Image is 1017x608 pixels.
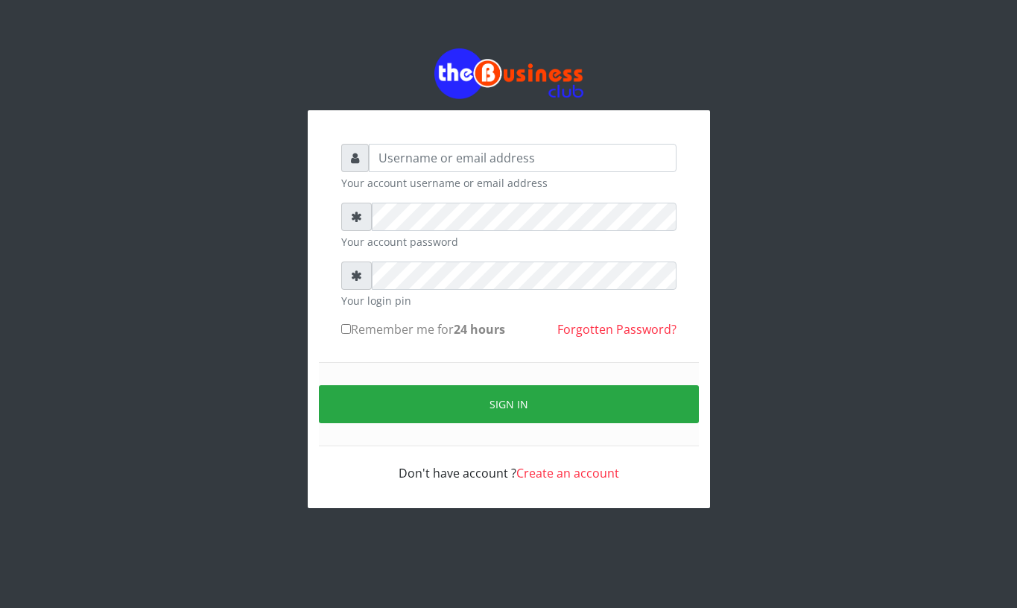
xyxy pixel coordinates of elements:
[557,321,677,338] a: Forgotten Password?
[341,320,505,338] label: Remember me for
[341,234,677,250] small: Your account password
[341,446,677,482] div: Don't have account ?
[319,385,699,423] button: Sign in
[454,321,505,338] b: 24 hours
[516,465,619,481] a: Create an account
[341,293,677,308] small: Your login pin
[369,144,677,172] input: Username or email address
[341,175,677,191] small: Your account username or email address
[341,324,351,334] input: Remember me for24 hours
